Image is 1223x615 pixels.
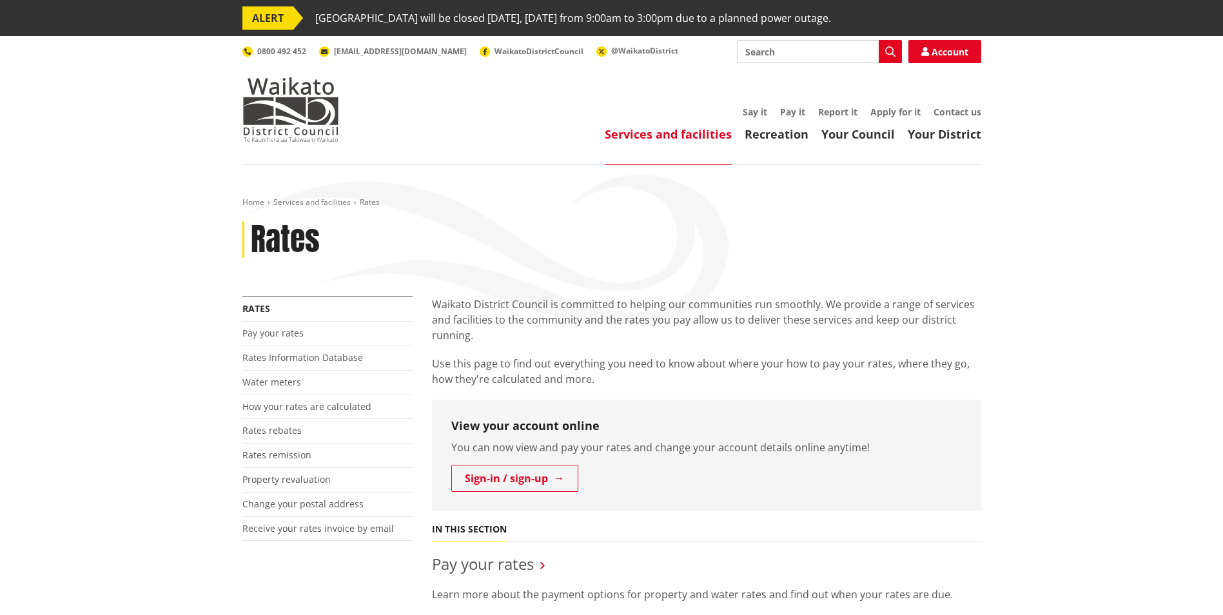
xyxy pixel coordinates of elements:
[934,106,981,118] a: Contact us
[908,40,981,63] a: Account
[451,440,962,455] p: You can now view and pay your rates and change your account details online anytime!
[596,45,678,56] a: @WaikatoDistrict
[451,419,962,433] h3: View your account online
[432,297,981,343] p: Waikato District Council is committed to helping our communities run smoothly. We provide a range...
[257,46,306,57] span: 0800 492 452
[242,46,306,57] a: 0800 492 452
[780,106,805,118] a: Pay it
[242,351,363,364] a: Rates Information Database
[432,553,534,574] a: Pay your rates
[480,46,583,57] a: WaikatoDistrictCouncil
[432,524,507,535] h5: In this section
[242,197,264,208] a: Home
[315,6,831,30] span: [GEOGRAPHIC_DATA] will be closed [DATE], [DATE] from 9:00am to 3:00pm due to a planned power outage.
[451,465,578,492] a: Sign-in / sign-up
[737,40,902,63] input: Search input
[745,126,808,142] a: Recreation
[432,356,981,387] p: Use this page to find out everything you need to know about where your how to pay your rates, whe...
[821,126,895,142] a: Your Council
[242,449,311,461] a: Rates remission
[494,46,583,57] span: WaikatoDistrictCouncil
[743,106,767,118] a: Say it
[251,221,320,259] h1: Rates
[870,106,921,118] a: Apply for it
[273,197,351,208] a: Services and facilities
[908,126,981,142] a: Your District
[605,126,732,142] a: Services and facilities
[242,302,270,315] a: Rates
[319,46,467,57] a: [EMAIL_ADDRESS][DOMAIN_NAME]
[242,77,339,142] img: Waikato District Council - Te Kaunihera aa Takiwaa o Waikato
[242,400,371,413] a: How your rates are calculated
[432,587,981,602] p: Learn more about the payment options for property and water rates and find out when your rates ar...
[334,46,467,57] span: [EMAIL_ADDRESS][DOMAIN_NAME]
[818,106,857,118] a: Report it
[611,45,678,56] span: @WaikatoDistrict
[242,197,981,208] nav: breadcrumb
[242,473,331,485] a: Property revaluation
[242,424,302,436] a: Rates rebates
[242,498,364,510] a: Change your postal address
[360,197,380,208] span: Rates
[242,376,301,388] a: Water meters
[242,327,304,339] a: Pay your rates
[242,6,293,30] span: ALERT
[242,522,394,534] a: Receive your rates invoice by email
